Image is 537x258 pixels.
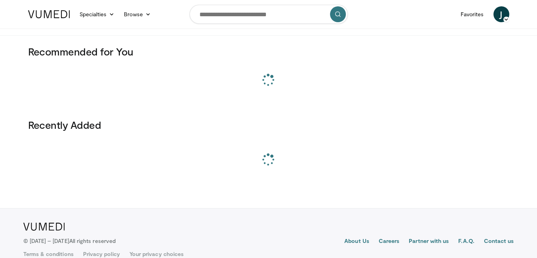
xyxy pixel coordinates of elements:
a: J [493,6,509,22]
img: VuMedi Logo [23,223,65,231]
a: Terms & conditions [23,250,74,258]
a: Favorites [456,6,489,22]
a: F.A.Q. [458,237,474,247]
h3: Recently Added [28,118,509,131]
a: Browse [119,6,156,22]
span: All rights reserved [69,237,116,244]
a: About Us [344,237,369,247]
a: Contact us [484,237,514,247]
a: Specialties [75,6,120,22]
a: Privacy policy [83,250,120,258]
h3: Recommended for You [28,45,509,58]
a: Careers [379,237,400,247]
img: VuMedi Logo [28,10,70,18]
p: © [DATE] – [DATE] [23,237,116,245]
a: Your privacy choices [129,250,184,258]
input: Search topics, interventions [190,5,348,24]
a: Partner with us [409,237,449,247]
